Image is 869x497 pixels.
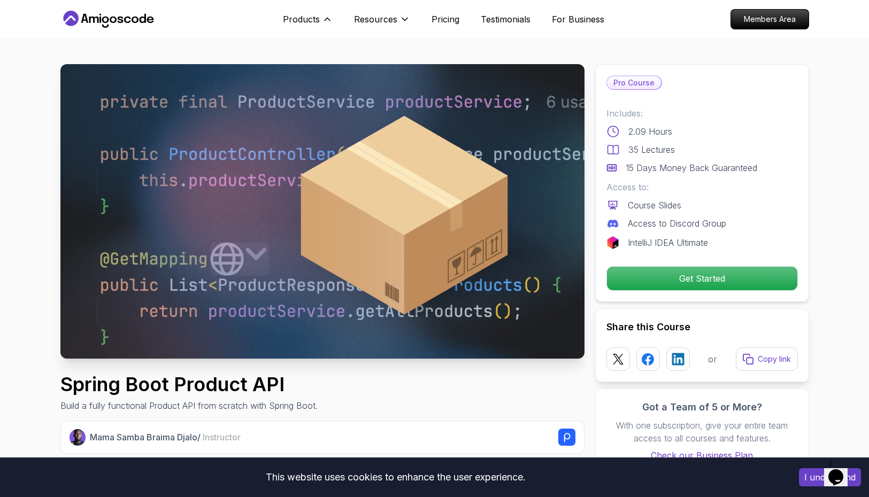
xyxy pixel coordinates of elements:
[8,465,783,489] div: This website uses cookies to enhance the user experience.
[736,347,798,371] button: Copy link
[354,13,410,34] button: Resources
[758,354,791,364] p: Copy link
[799,468,861,486] button: Accept cookies
[606,419,798,445] p: With one subscription, give your entire team access to all courses and features.
[203,432,241,442] span: Instructor
[432,13,459,26] a: Pricing
[283,13,320,26] p: Products
[606,449,798,462] a: Check our Business Plan
[552,13,604,26] a: For Business
[283,13,333,34] button: Products
[824,454,858,486] iframe: chat widget
[607,267,797,290] p: Get Started
[354,13,397,26] p: Resources
[730,9,809,29] a: Members Area
[60,374,318,395] h1: Spring Boot Product API
[481,13,530,26] a: Testimonials
[70,429,86,446] img: Nelson Djalo
[708,353,717,366] p: or
[60,399,318,412] p: Build a fully functional Product API from scratch with Spring Boot.
[731,10,809,29] p: Members Area
[606,320,798,335] h2: Share this Course
[606,266,798,291] button: Get Started
[90,431,241,444] p: Mama Samba Braima Djalo /
[606,400,798,415] h3: Got a Team of 5 or More?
